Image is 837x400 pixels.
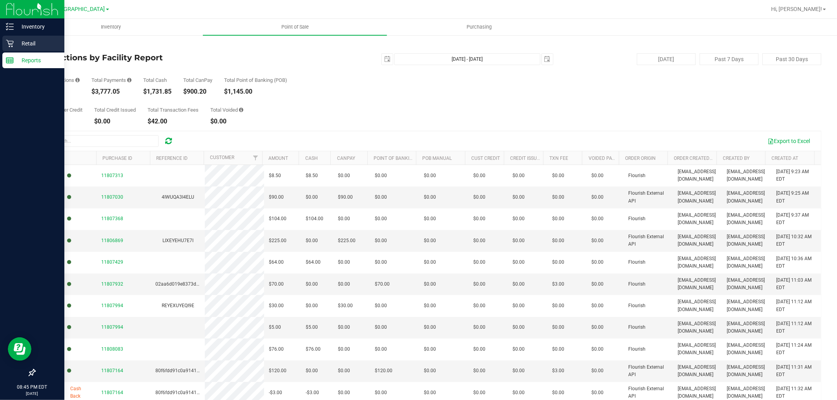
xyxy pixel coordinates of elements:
h4: Transactions by Facility Report [35,53,297,62]
span: [EMAIL_ADDRESS][DOMAIN_NAME] [727,190,767,205]
span: $0.00 [552,324,564,331]
span: $0.00 [473,302,485,310]
span: [EMAIL_ADDRESS][DOMAIN_NAME] [727,255,767,270]
span: $0.00 [424,194,436,201]
a: Cash [305,156,318,161]
span: $0.00 [424,259,436,266]
span: Flourish [629,346,646,353]
div: Total Voided [210,107,243,112]
span: $8.50 [306,172,318,179]
span: REYEXUYEQI9E [162,303,194,308]
div: Total Cash [143,78,171,83]
span: $0.00 [591,302,604,310]
span: $0.00 [424,324,436,331]
a: Amount [268,156,288,161]
span: Flourish External API [629,233,669,248]
div: $0.00 [210,118,243,125]
span: $0.00 [552,302,564,310]
span: $0.00 [512,237,525,244]
span: $0.00 [473,172,485,179]
i: Sum of all successful, non-voided payment transaction amounts, excluding tips and transaction fees. [127,78,131,83]
p: Inventory [14,22,61,31]
span: $0.00 [338,259,350,266]
span: [EMAIL_ADDRESS][DOMAIN_NAME] [678,364,718,378]
span: $0.00 [552,215,564,223]
span: $0.00 [338,389,350,396]
span: $0.00 [512,172,525,179]
span: $5.00 [269,324,281,331]
span: 11807368 [101,216,123,221]
span: Hi, [PERSON_NAME]! [771,6,822,12]
span: [DATE] 11:12 AM EDT [776,320,816,335]
span: $76.00 [269,346,284,353]
span: $64.00 [269,259,284,266]
span: [EMAIL_ADDRESS][DOMAIN_NAME] [727,168,767,183]
span: [EMAIL_ADDRESS][DOMAIN_NAME] [678,385,718,400]
span: [EMAIL_ADDRESS][DOMAIN_NAME] [727,320,767,335]
span: $0.00 [375,172,387,179]
a: POB Manual [423,156,452,161]
span: [EMAIL_ADDRESS][DOMAIN_NAME] [678,320,718,335]
span: [DATE] 11:12 AM EDT [776,298,816,313]
span: $0.00 [512,324,525,331]
span: $0.00 [424,367,436,375]
span: Flourish [629,324,646,331]
p: 08:45 PM EDT [4,384,61,391]
span: Cash Back [70,385,92,400]
span: [DATE] 10:36 AM EDT [776,255,816,270]
span: $0.00 [552,172,564,179]
button: Past 30 Days [762,53,821,65]
span: 11807429 [101,259,123,265]
button: [DATE] [637,53,696,65]
span: $0.00 [306,302,318,310]
span: [EMAIL_ADDRESS][DOMAIN_NAME] [727,342,767,357]
span: $0.00 [375,324,387,331]
span: $0.00 [424,389,436,396]
span: $8.50 [269,172,281,179]
span: 11808083 [101,346,123,352]
div: $1,145.00 [224,89,287,95]
a: Reference ID [156,156,188,161]
span: [DATE] 9:23 AM EDT [776,168,816,183]
span: Flourish External API [629,190,669,205]
span: $0.00 [473,367,485,375]
span: $0.00 [473,389,485,396]
span: $0.00 [512,302,525,310]
span: $90.00 [269,194,284,201]
span: $0.00 [552,194,564,201]
span: $0.00 [473,237,485,244]
span: $0.00 [424,215,436,223]
div: $0.00 [94,118,136,125]
div: $900.20 [183,89,212,95]
span: Inventory [90,24,131,31]
a: Purchasing [387,19,571,35]
span: $0.00 [375,259,387,266]
span: $120.00 [269,367,286,375]
span: 11807164 [101,368,123,373]
span: $0.00 [552,389,564,396]
span: $104.00 [269,215,286,223]
span: select [382,54,393,65]
div: Total Transaction Fees [148,107,199,112]
a: Point of Sale [203,19,387,35]
div: $42.00 [148,118,199,125]
span: [DATE] 9:25 AM EDT [776,190,816,205]
div: Total Point of Banking (POB) [224,78,287,83]
span: -$3.00 [269,389,282,396]
a: Order Origin [625,156,656,161]
span: $70.00 [269,281,284,288]
span: LIXEYEHU7E7I [162,238,193,243]
span: [EMAIL_ADDRESS][DOMAIN_NAME] [678,212,718,226]
span: $0.00 [338,324,350,331]
span: $30.00 [338,302,353,310]
span: Flourish External API [629,364,669,378]
span: [EMAIL_ADDRESS][DOMAIN_NAME] [727,212,767,226]
span: $0.00 [552,237,564,244]
span: $104.00 [306,215,323,223]
span: $90.00 [338,194,353,201]
span: $0.00 [375,389,387,396]
iframe: Resource center [8,337,31,361]
span: $0.00 [591,259,604,266]
span: [DATE] 11:24 AM EDT [776,342,816,357]
a: Inventory [19,19,203,35]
